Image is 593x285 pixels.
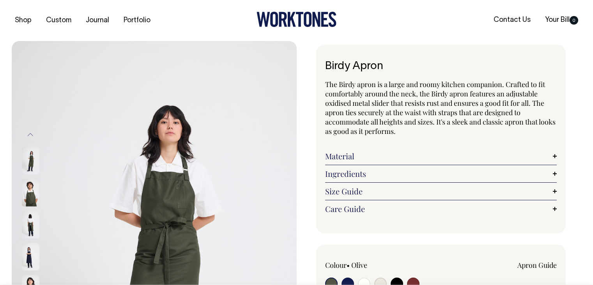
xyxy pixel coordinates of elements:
h1: Birdy Apron [325,61,557,73]
span: The Birdy apron is a large and roomy kitchen companion. Crafted to fit comfortably around the nec... [325,80,556,136]
a: Journal [83,14,112,27]
label: Olive [351,260,367,270]
img: olive [22,211,39,238]
img: olive [22,179,39,206]
div: Colour [325,260,418,270]
img: dark-navy [22,243,39,270]
a: Care Guide [325,204,557,214]
a: Contact Us [490,14,534,27]
a: Your Bill0 [542,14,581,27]
a: Apron Guide [517,260,557,270]
a: Custom [43,14,74,27]
a: Size Guide [325,187,557,196]
button: Previous [25,126,36,144]
a: Material [325,151,557,161]
img: olive [22,147,39,174]
a: Ingredients [325,169,557,178]
a: Shop [12,14,35,27]
a: Portfolio [120,14,154,27]
span: 0 [570,16,578,25]
span: • [347,260,350,270]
